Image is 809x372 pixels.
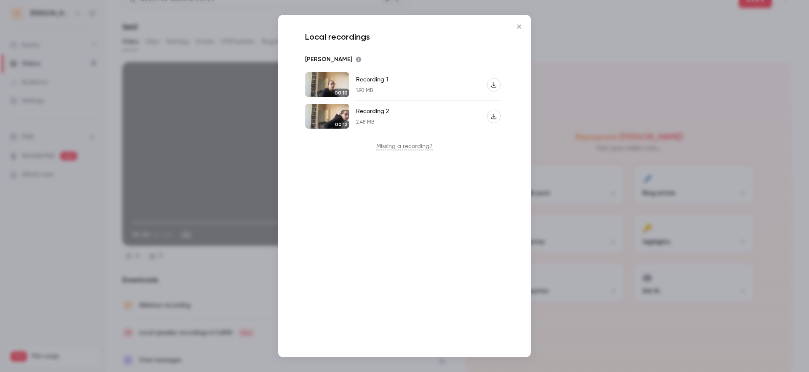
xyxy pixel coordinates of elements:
div: 00:12 [333,120,349,129]
div: 00:10 [333,89,349,97]
button: Close [511,18,528,35]
div: 1.90 MB [356,87,388,94]
div: 2.48 MB [356,119,389,126]
h2: Local recordings [302,32,507,42]
img: Thomas [305,72,349,97]
p: [PERSON_NAME] [305,55,352,64]
div: Recording 1 [356,75,388,84]
div: Recording 2 [356,107,389,116]
img: Thomas [305,104,349,129]
p: Missing a recording? [302,142,507,151]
